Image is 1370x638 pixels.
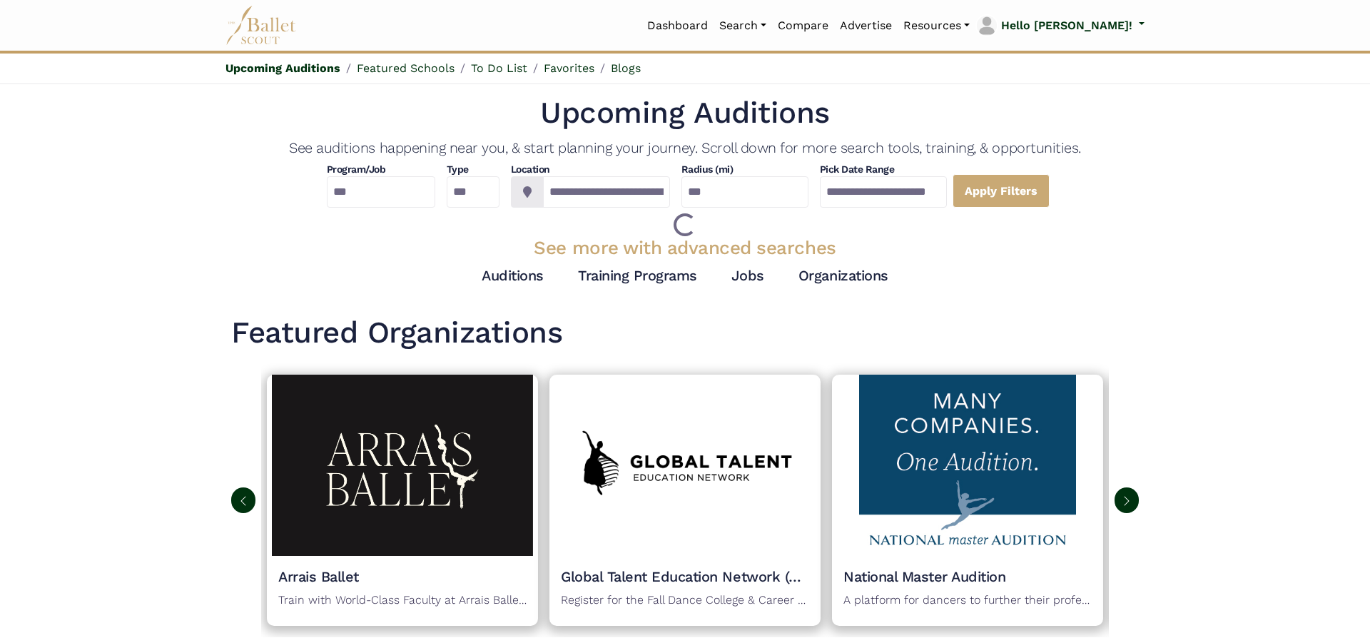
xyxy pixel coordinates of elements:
a: Organization logoNational Master AuditionA platform for dancers to further their professional car... [832,375,1103,626]
a: Jobs [731,267,764,284]
h4: Pick Date Range [820,163,947,177]
h4: Program/Job [327,163,435,177]
a: Featured Schools [357,61,455,75]
a: Apply Filters [953,174,1050,208]
h4: Radius (mi) [681,163,734,177]
a: Search [714,11,772,41]
a: Compare [772,11,834,41]
h4: See auditions happening near you, & start planning your journey. Scroll down for more search tool... [231,138,1139,157]
input: Location [543,176,670,208]
a: Advertise [834,11,898,41]
h3: See more with advanced searches [231,236,1139,260]
a: Organizations [798,267,888,284]
a: profile picture Hello [PERSON_NAME]! [975,14,1145,37]
h1: Featured Organizations [231,313,1139,353]
a: Blogs [611,61,641,75]
h1: Upcoming Auditions [231,93,1139,133]
a: Upcoming Auditions [225,61,340,75]
a: Resources [898,11,975,41]
a: Auditions [482,267,544,284]
img: profile picture [977,16,997,36]
a: Dashboard [641,11,714,41]
a: Organization logoArrais BalletTrain with World-Class Faculty at Arrais Ballet Summer Intensive! T... [267,375,538,626]
h4: Location [511,163,670,177]
p: Hello [PERSON_NAME]! [1001,16,1132,35]
a: Training Programs [578,267,697,284]
h4: Type [447,163,499,177]
a: To Do List [471,61,527,75]
a: Organization logoGlobal Talent Education Network (GTEN)Register for the Fall Dance College & Care... [549,375,821,626]
a: Favorites [544,61,594,75]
